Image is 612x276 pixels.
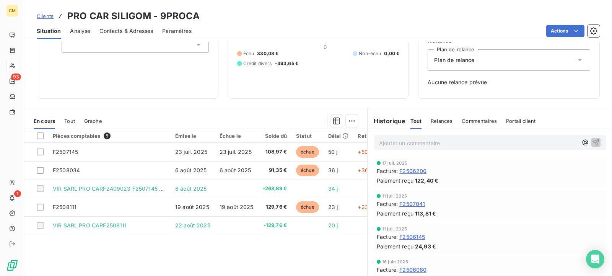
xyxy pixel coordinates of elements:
[358,167,371,173] span: +36 j
[377,176,413,185] span: Paiement reçu
[220,204,254,210] span: 19 août 2025
[431,118,452,124] span: Relances
[67,9,200,23] h3: PRO CAR SILIGOM - 9PROCA
[428,78,590,86] span: Aucune relance prévue
[70,27,90,35] span: Analyse
[53,149,78,155] span: F2507145
[296,165,319,176] span: échue
[399,200,425,208] span: F2507041
[175,149,207,155] span: 23 juil. 2025
[263,203,287,211] span: 129,76 €
[53,185,179,192] span: VIR SARL PRO CARF2409023 F2507145 F25080
[34,118,55,124] span: En cours
[243,60,272,67] span: Crédit divers
[506,118,535,124] span: Portail client
[37,27,61,35] span: Situation
[175,204,209,210] span: 19 août 2025
[415,242,436,250] span: 24,93 €
[53,222,127,229] span: VIR SARL PRO CARF2508111
[220,167,251,173] span: 6 août 2025
[462,118,497,124] span: Commentaires
[263,185,287,193] span: -263,89 €
[68,41,74,48] input: Ajouter une valeur
[64,118,75,124] span: Tout
[296,146,319,158] span: échue
[6,5,18,17] div: CM
[296,133,319,139] div: Statut
[382,194,407,198] span: 11 juil. 2025
[410,118,422,124] span: Tout
[37,12,54,20] a: Clients
[359,50,381,57] span: Non-échu
[263,222,287,229] span: -129,76 €
[243,50,254,57] span: Échu
[37,13,54,19] span: Clients
[6,259,18,271] img: Logo LeanPay
[53,132,166,139] div: Pièces comptables
[11,73,21,80] span: 93
[220,149,252,155] span: 23 juil. 2025
[328,167,338,173] span: 36 j
[53,204,76,210] span: F2508111
[382,161,407,165] span: 17 juil. 2025
[175,222,210,229] span: 22 août 2025
[53,167,80,173] span: F2508034
[328,149,338,155] span: 50 j
[586,250,604,268] div: Open Intercom Messenger
[257,50,278,57] span: 330,08 €
[324,44,327,50] span: 0
[382,227,407,231] span: 11 juil. 2025
[328,204,338,210] span: 23 j
[382,260,408,264] span: 16 juin 2025
[377,233,398,241] span: Facture :
[377,200,398,208] span: Facture :
[358,133,382,139] div: Retard
[377,242,413,250] span: Paiement reçu
[328,133,349,139] div: Délai
[377,209,413,217] span: Paiement reçu
[358,204,371,210] span: +23 j
[104,132,111,139] span: 5
[275,60,298,67] span: -393,65 €
[263,148,287,156] span: 108,97 €
[220,133,254,139] div: Échue le
[263,167,287,174] span: 91,35 €
[14,190,21,197] span: 1
[399,266,426,274] span: F2506060
[162,27,192,35] span: Paramètres
[377,266,398,274] span: Facture :
[415,209,436,217] span: 113,81 €
[328,185,338,192] span: 34 j
[377,167,398,175] span: Facture :
[175,167,207,173] span: 6 août 2025
[263,133,287,139] div: Solde dû
[328,222,338,229] span: 20 j
[368,116,406,126] h6: Historique
[358,149,371,155] span: +50 j
[99,27,153,35] span: Contacts & Adresses
[296,201,319,213] span: échue
[384,50,399,57] span: 0,00 €
[434,56,474,64] span: Plan de relance
[175,133,210,139] div: Émise le
[399,233,425,241] span: F2506145
[175,185,207,192] span: 8 août 2025
[546,25,584,37] button: Actions
[399,167,426,175] span: F2506200
[84,118,102,124] span: Graphe
[415,176,438,185] span: 122,40 €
